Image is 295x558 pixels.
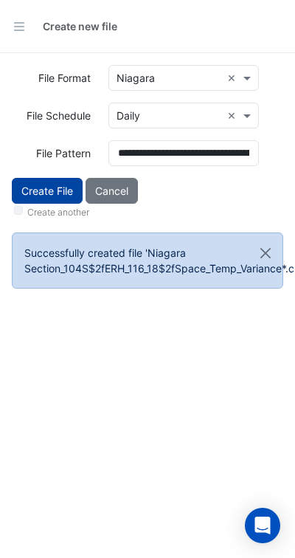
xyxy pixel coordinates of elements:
[227,108,240,123] span: Clear
[12,178,83,204] button: Create File
[249,233,282,273] button: Close
[227,70,240,86] span: Clear
[38,65,91,91] label: File Format
[43,18,117,34] div: Create new file
[245,508,280,543] div: Open Intercom Messenger
[27,206,89,219] label: Create another
[36,140,91,166] label: File Pattern
[86,178,138,204] button: Cancel
[27,103,91,128] label: File Schedule
[12,232,283,289] ngb-alert: Successfully created file 'Niagara Section_104S$2fERH_116_18$2fSpace_Temp_Variance*.csv'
